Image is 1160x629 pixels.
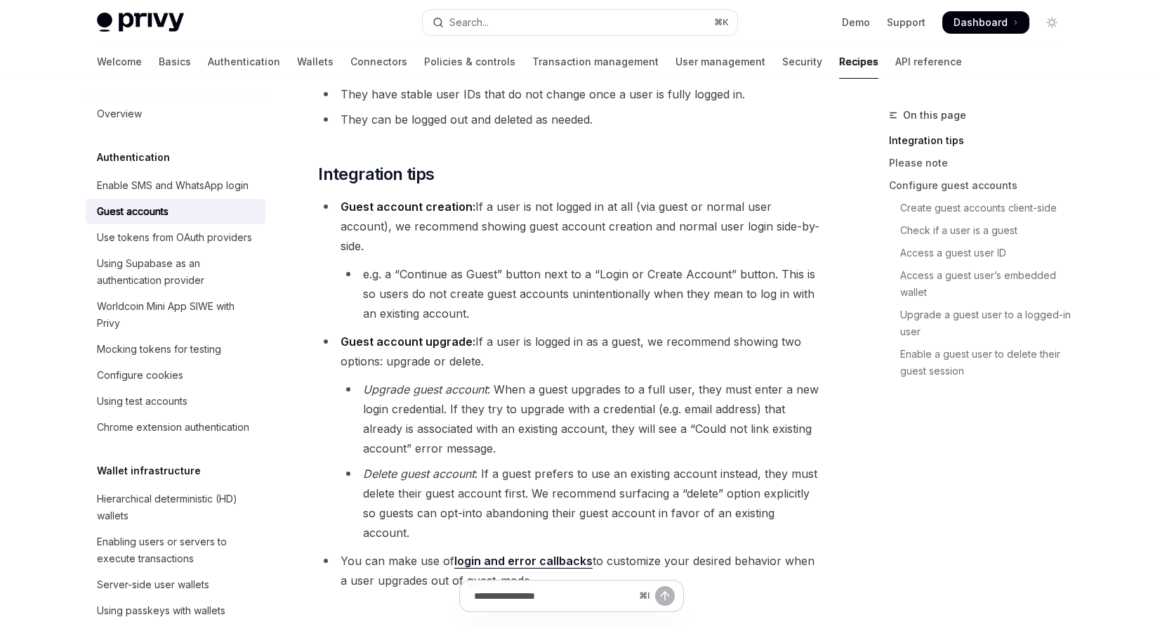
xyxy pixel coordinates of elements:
[97,13,184,32] img: light logo
[889,242,1074,264] a: Access a guest user ID
[449,14,489,31] div: Search...
[297,45,334,79] a: Wallets
[97,45,142,79] a: Welcome
[889,264,1074,304] a: Access a guest user’s embedded wallet
[97,298,257,332] div: Worldcoin Mini App SIWE with Privy
[97,576,209,593] div: Server-side user wallets
[86,225,265,250] a: Use tokens from OAuth providers
[842,15,870,30] a: Demo
[889,304,1074,343] a: Upgrade a guest user to a logged-in user
[318,197,824,323] li: If a user is not logged in at all (via guest or normal user account), we recommend showing guest ...
[341,335,475,349] strong: Guest account upgrade:
[363,467,475,481] em: Delete guest account
[86,294,265,336] a: Worldcoin Mini App SIWE with Privy
[318,332,824,543] li: If a user is logged in as a guest, we recommend showing two options: upgrade or delete.
[97,177,249,194] div: Enable SMS and WhatsApp login
[86,251,265,293] a: Using Supabase as an authentication provider
[86,363,265,388] a: Configure cookies
[97,602,225,619] div: Using passkeys with wallets
[889,343,1074,382] a: Enable a guest user to delete their guest session
[889,197,1074,219] a: Create guest accounts client-side
[424,45,515,79] a: Policies & controls
[714,17,729,28] span: ⌘ K
[208,45,280,79] a: Authentication
[97,149,170,166] h5: Authentication
[97,229,252,246] div: Use tokens from OAuth providers
[454,554,593,569] a: login and error callbacks
[318,84,824,104] li: They have stable user IDs that do not change once a user is fully logged in.
[97,203,169,220] div: Guest accounts
[655,586,675,606] button: Send message
[86,389,265,414] a: Using test accounts
[341,264,824,323] li: e.g. a “Continue as Guest” button next to a “Login or Create Account” button. This is so users do...
[889,152,1074,174] a: Please note
[889,129,1074,152] a: Integration tips
[895,45,962,79] a: API reference
[97,533,257,567] div: Enabling users or servers to execute transactions
[532,45,659,79] a: Transaction management
[97,105,142,122] div: Overview
[86,415,265,440] a: Chrome extension authentication
[86,572,265,597] a: Server-side user wallets
[97,419,249,436] div: Chrome extension authentication
[423,10,737,35] button: Open search
[318,110,824,129] li: They can be logged out and deleted as needed.
[350,45,407,79] a: Connectors
[474,581,633,611] input: Ask a question...
[942,11,1029,34] a: Dashboard
[889,174,1074,197] a: Configure guest accounts
[86,598,265,623] a: Using passkeys with wallets
[363,382,487,396] em: Upgrade guest account
[1041,11,1063,34] button: Toggle dark mode
[954,15,1008,30] span: Dashboard
[86,173,265,198] a: Enable SMS and WhatsApp login
[782,45,822,79] a: Security
[97,491,257,524] div: Hierarchical deterministic (HD) wallets
[97,462,201,479] h5: Wallet infrastructure
[318,163,434,186] span: Integration tips
[675,45,765,79] a: User management
[86,101,265,127] a: Overview
[341,380,824,458] li: : When a guest upgrades to a full user, they must enter a new login credential. If they try to up...
[86,529,265,571] a: Enabling users or servers to execute transactions
[341,200,475,214] strong: Guest account creation:
[86,337,265,362] a: Mocking tokens for testing
[887,15,925,30] a: Support
[97,393,187,410] div: Using test accounts
[97,367,183,384] div: Configure cookies
[86,199,265,224] a: Guest accounts
[159,45,191,79] a: Basics
[97,341,221,358] div: Mocking tokens for testing
[86,486,265,529] a: Hierarchical deterministic (HD) wallets
[839,45,878,79] a: Recipes
[97,255,257,289] div: Using Supabase as an authentication provider
[889,219,1074,242] a: Check if a user is a guest
[318,551,824,590] li: You can make use of to customize your desired behavior when a user upgrades out of guest-mode.
[341,464,824,543] li: : If a guest prefers to use an existing account instead, they must delete their guest account fir...
[903,107,966,124] span: On this page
